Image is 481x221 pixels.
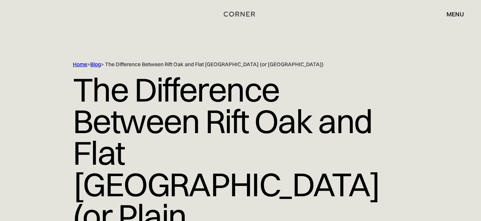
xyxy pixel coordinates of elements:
div: menu [439,8,464,21]
a: Home [73,61,87,68]
div: > > The Difference Between Rift Oak and Flat [GEOGRAPHIC_DATA] (or [GEOGRAPHIC_DATA]) [73,61,408,68]
div: menu [446,11,464,17]
a: Blog [90,61,101,68]
a: home [224,9,257,19]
